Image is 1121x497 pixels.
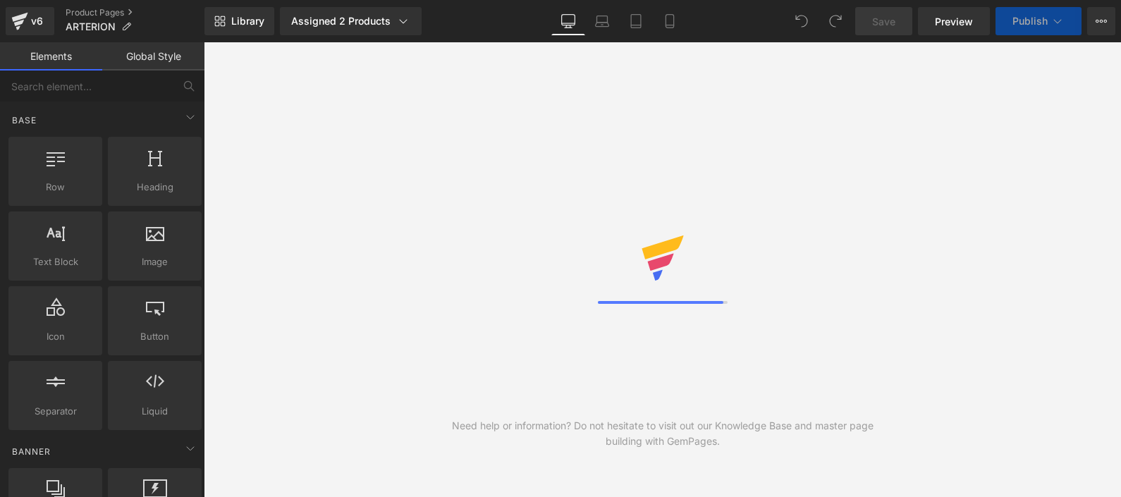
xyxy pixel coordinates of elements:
span: Separator [13,404,98,419]
a: Desktop [551,7,585,35]
span: Save [872,14,895,29]
span: Heading [112,180,197,195]
a: Preview [918,7,990,35]
span: Icon [13,329,98,344]
span: ARTERION [66,21,116,32]
span: Preview [935,14,973,29]
div: Need help or information? Do not hesitate to visit out our Knowledge Base and master page buildin... [433,418,892,449]
span: Text Block [13,254,98,269]
button: Redo [821,7,850,35]
span: Row [13,180,98,195]
span: Publish [1012,16,1048,27]
a: New Library [204,7,274,35]
a: v6 [6,7,54,35]
span: Banner [11,445,52,458]
a: Global Style [102,42,204,70]
span: Base [11,113,38,127]
a: Laptop [585,7,619,35]
div: Assigned 2 Products [291,14,410,28]
a: Product Pages [66,7,204,18]
button: Publish [996,7,1082,35]
span: Image [112,254,197,269]
div: v6 [28,12,46,30]
a: Tablet [619,7,653,35]
a: Mobile [653,7,687,35]
button: Undo [788,7,816,35]
span: Button [112,329,197,344]
span: Liquid [112,404,197,419]
button: More [1087,7,1115,35]
span: Library [231,15,264,27]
